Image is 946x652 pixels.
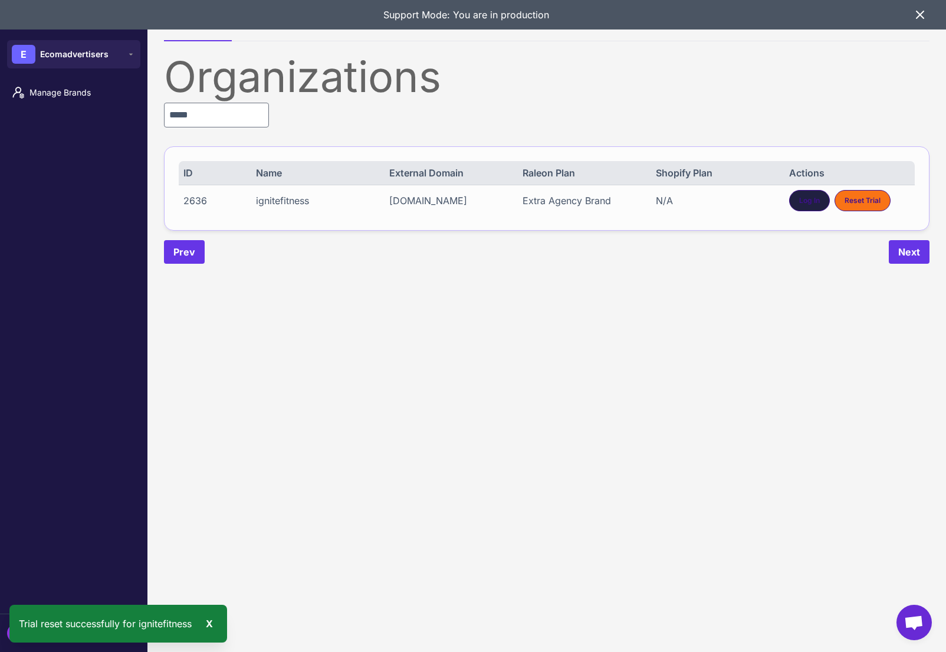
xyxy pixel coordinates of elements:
[656,166,777,180] div: Shopify Plan
[389,194,510,208] div: [DOMAIN_NAME]
[9,605,227,643] div: Trial reset successfully for ignitefitness
[389,166,510,180] div: External Domain
[12,45,35,64] div: E
[183,166,244,180] div: ID
[5,80,143,105] a: Manage Brands
[656,194,777,208] div: N/A
[799,195,820,206] span: Log In
[164,55,929,98] div: Organizations
[523,194,643,208] div: Extra Agency Brand
[7,40,140,68] button: EEcomadvertisers
[164,240,205,264] button: Prev
[896,605,932,640] div: Open chat
[789,166,910,180] div: Actions
[845,195,881,206] span: Reset Trial
[29,86,133,99] span: Manage Brands
[256,194,377,208] div: ignitefitness
[256,166,377,180] div: Name
[201,614,218,633] div: X
[40,48,109,61] span: Ecomadvertisers
[7,624,31,643] div: J
[889,240,929,264] button: Next
[523,166,643,180] div: Raleon Plan
[183,194,244,208] div: 2636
